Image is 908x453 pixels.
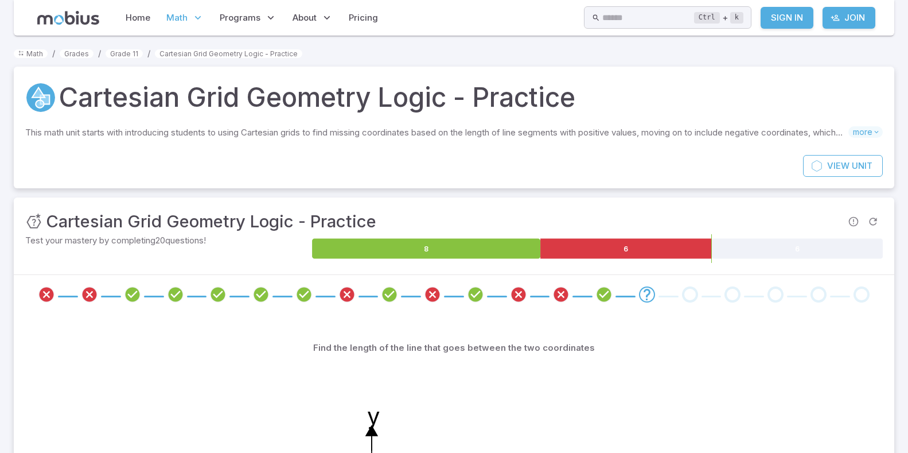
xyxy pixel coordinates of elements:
a: Grades [60,49,93,58]
li: / [147,47,150,60]
div: Go to the next question [682,286,698,303]
a: Math [14,49,48,58]
h3: Cartesian Grid Geometry Logic - Practice [46,209,376,234]
p: Test your mastery by completing 20 questions! [25,234,310,247]
a: Join [823,7,875,29]
p: Find the length of the line that goes between the two coordinates [313,342,595,354]
text: y [367,402,379,430]
div: Review your answer [339,286,355,303]
div: Review your answer [38,286,54,303]
a: Cartesian Grid Geometry Logic - Practice [155,49,302,58]
li: / [52,47,55,60]
div: Review your answer [210,286,226,303]
div: Review your answer [296,286,312,303]
div: Go to the next question [639,286,655,303]
span: Math [166,11,188,24]
div: Review your answer [510,286,527,303]
li: / [98,47,101,60]
div: Review your answer [381,286,398,303]
div: Review your answer [81,286,98,303]
div: Review your answer [596,286,612,303]
div: + [694,11,743,25]
a: Sign In [761,7,813,29]
div: Review your answer [553,286,569,303]
nav: breadcrumb [14,47,894,60]
span: Programs [220,11,260,24]
span: Report an issue with the question [844,212,863,231]
a: Home [122,5,154,31]
div: Review your answer [467,286,484,303]
div: Go to the next question [810,286,827,303]
span: View [827,160,849,172]
a: Geometry 2D [25,82,56,113]
a: Grade 11 [106,49,143,58]
div: Review your answer [253,286,269,303]
kbd: k [730,12,743,24]
span: Unit [852,160,872,172]
div: Review your answer [424,286,441,303]
kbd: Ctrl [694,12,720,24]
div: Review your answer [167,286,184,303]
div: Go to the next question [767,286,784,303]
span: Refresh Question [863,212,883,231]
p: This math unit starts with introducing students to using Cartesian grids to find missing coordina... [25,126,848,139]
div: Review your answer [124,286,141,303]
div: Go to the next question [724,286,741,303]
a: ViewUnit [803,155,883,177]
div: Go to the next question [854,286,870,303]
a: Pricing [345,5,381,31]
span: About [293,11,317,24]
h1: Cartesian Grid Geometry Logic - Practice [59,78,575,117]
